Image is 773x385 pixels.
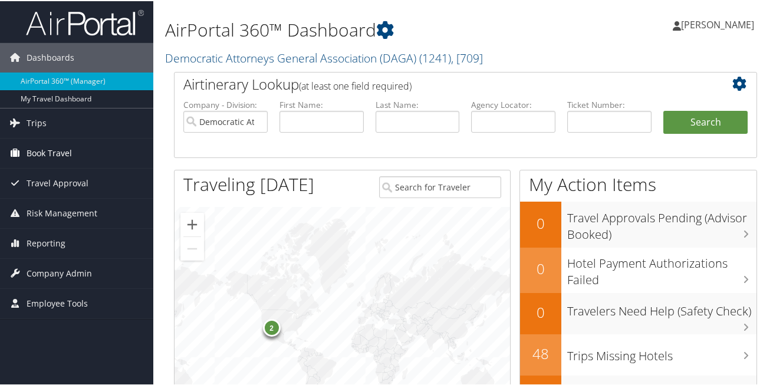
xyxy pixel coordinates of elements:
[471,98,555,110] label: Agency Locator:
[673,6,766,41] a: [PERSON_NAME]
[520,292,756,333] a: 0Travelers Need Help (Safety Check)
[27,42,74,71] span: Dashboards
[183,73,699,93] h2: Airtinerary Lookup
[520,171,756,196] h1: My Action Items
[520,301,561,321] h2: 0
[180,236,204,259] button: Zoom out
[299,78,412,91] span: (at least one field required)
[279,98,364,110] label: First Name:
[27,137,72,167] span: Book Travel
[520,343,561,363] h2: 48
[376,98,460,110] label: Last Name:
[567,296,756,318] h3: Travelers Need Help (Safety Check)
[27,288,88,317] span: Employee Tools
[567,203,756,242] h3: Travel Approvals Pending (Advisor Booked)
[451,49,483,65] span: , [ 709 ]
[183,171,314,196] h1: Traveling [DATE]
[567,341,756,363] h3: Trips Missing Hotels
[27,228,65,257] span: Reporting
[26,8,144,35] img: airportal-logo.png
[27,258,92,287] span: Company Admin
[183,98,268,110] label: Company - Division:
[663,110,748,133] button: Search
[165,17,565,41] h1: AirPortal 360™ Dashboard
[520,246,756,292] a: 0Hotel Payment Authorizations Failed
[27,198,97,227] span: Risk Management
[567,248,756,287] h3: Hotel Payment Authorizations Failed
[520,333,756,374] a: 48Trips Missing Hotels
[520,212,561,232] h2: 0
[419,49,451,65] span: ( 1241 )
[27,167,88,197] span: Travel Approval
[263,317,281,335] div: 2
[180,212,204,235] button: Zoom in
[379,175,501,197] input: Search for Traveler
[165,49,483,65] a: Democratic Attorneys General Association (DAGA)
[681,17,754,30] span: [PERSON_NAME]
[520,200,756,246] a: 0Travel Approvals Pending (Advisor Booked)
[520,258,561,278] h2: 0
[567,98,652,110] label: Ticket Number:
[27,107,47,137] span: Trips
